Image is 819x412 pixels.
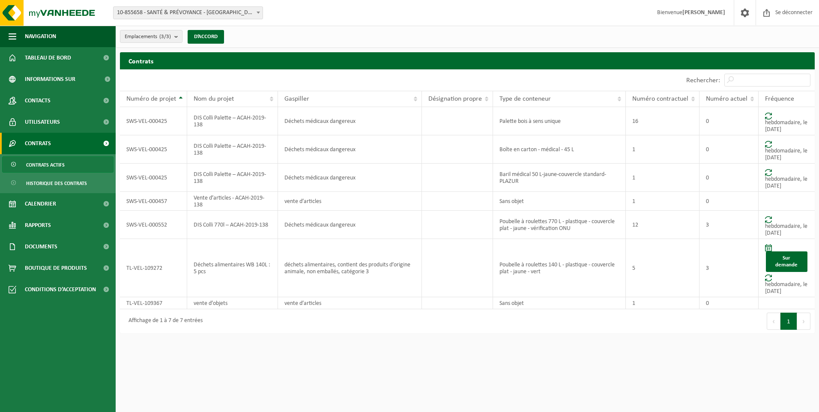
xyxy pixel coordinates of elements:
[25,47,71,69] span: Tableau de bord
[428,96,482,102] span: Désignation propre
[120,192,187,211] td: SWS-VEL-000457
[25,133,51,154] span: Contrats
[626,297,699,309] td: 1
[125,30,171,43] span: Emplacements
[765,119,807,133] font: hebdomadaire, le [DATE]
[493,297,626,309] td: Sans objet
[25,26,56,47] span: Navigation
[765,176,807,189] font: hebdomadaire, le [DATE]
[632,96,688,102] span: Numéro contractuel
[699,107,759,135] td: 0
[699,239,759,297] td: 3
[699,135,759,164] td: 0
[25,90,51,111] span: Contacts
[493,107,626,135] td: Palette bois à sens unique
[25,257,87,279] span: Boutique de produits
[25,69,99,90] span: Informations sur l’entreprise
[159,34,171,39] count: (3/3)
[126,96,176,102] span: Numéro de projet
[278,297,422,309] td: vente d’articles
[25,193,56,215] span: Calendrier
[766,251,807,272] a: Sur demande
[25,279,96,300] span: Conditions d’acceptation
[25,215,51,236] span: Rapports
[26,175,87,191] span: Historique des contrats
[120,164,187,192] td: SWS-VEL-000425
[493,192,626,211] td: Sans objet
[187,135,278,164] td: DIS Colli Palette – ACAH-2019-138
[657,9,725,16] font: Bienvenue
[626,239,699,297] td: 5
[493,135,626,164] td: Boîte en carton - médical - 45 L
[120,30,182,43] button: Emplacements(3/3)
[2,175,114,191] a: Historique des contrats
[278,192,422,211] td: vente d’articles
[26,157,65,173] span: Contrats actifs
[767,313,780,330] button: Précédent
[120,135,187,164] td: SWS-VEL-000425
[682,9,725,16] strong: [PERSON_NAME]
[284,96,309,102] span: Gaspiller
[187,164,278,192] td: DIS Colli Palette – ACAH-2019-138
[278,135,422,164] td: Déchets médicaux dangereux
[25,236,57,257] span: Documents
[120,52,815,69] h2: Contrats
[780,313,797,330] button: 1
[187,192,278,211] td: Vente d’articles - ACAH-2019-138
[278,164,422,192] td: Déchets médicaux dangereux
[114,7,263,19] span: 10-855658 - SANTÉ & PRÉVOYANCE - CLINIQUE SAINT-LUC - BOUGE
[493,239,626,297] td: Poubelle à roulettes 140 L - plastique - couvercle plat - jaune - vert
[120,297,187,309] td: TL-VEL-109367
[765,148,807,161] font: hebdomadaire, le [DATE]
[278,107,422,135] td: Déchets médicaux dangereux
[187,211,278,239] td: DIS Colli 770l – ACAH-2019-138
[765,96,794,102] span: Fréquence
[187,107,278,135] td: DIS Colli Palette – ACAH-2019-138
[120,239,187,297] td: TL-VEL-109272
[278,239,422,297] td: déchets alimentaires, contient des produits d’origine animale, non emballés, catégorie 3
[120,107,187,135] td: SWS-VEL-000425
[120,211,187,239] td: SWS-VEL-000552
[706,96,747,102] span: Numéro actuel
[113,6,263,19] span: 10-855658 - SANTÉ & PRÉVOYANCE - CLINIQUE SAINT-LUC - BOUGE
[626,135,699,164] td: 1
[188,30,224,44] button: D’ACCORD
[699,164,759,192] td: 0
[626,107,699,135] td: 16
[493,211,626,239] td: Poubelle à roulettes 770 L - plastique - couvercle plat - jaune - vérification ONU
[765,281,807,295] font: hebdomadaire, le [DATE]
[25,111,60,133] span: Utilisateurs
[797,313,810,330] button: Prochain
[626,164,699,192] td: 1
[493,164,626,192] td: Baril médical 50 L-jaune-couvercle standard-PLAZUR
[626,211,699,239] td: 12
[124,313,203,329] div: Affichage de 1 à 7 de 7 entrées
[278,211,422,239] td: Déchets médicaux dangereux
[2,156,114,173] a: Contrats actifs
[765,223,807,236] font: hebdomadaire, le [DATE]
[686,77,720,84] label: Rechercher:
[699,192,759,211] td: 0
[187,239,278,297] td: Déchets alimentaires WB 140L : 5 pcs
[626,192,699,211] td: 1
[499,96,551,102] span: Type de conteneur
[699,297,759,309] td: 0
[194,96,234,102] span: Nom du projet
[187,297,278,309] td: vente d’objets
[699,211,759,239] td: 3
